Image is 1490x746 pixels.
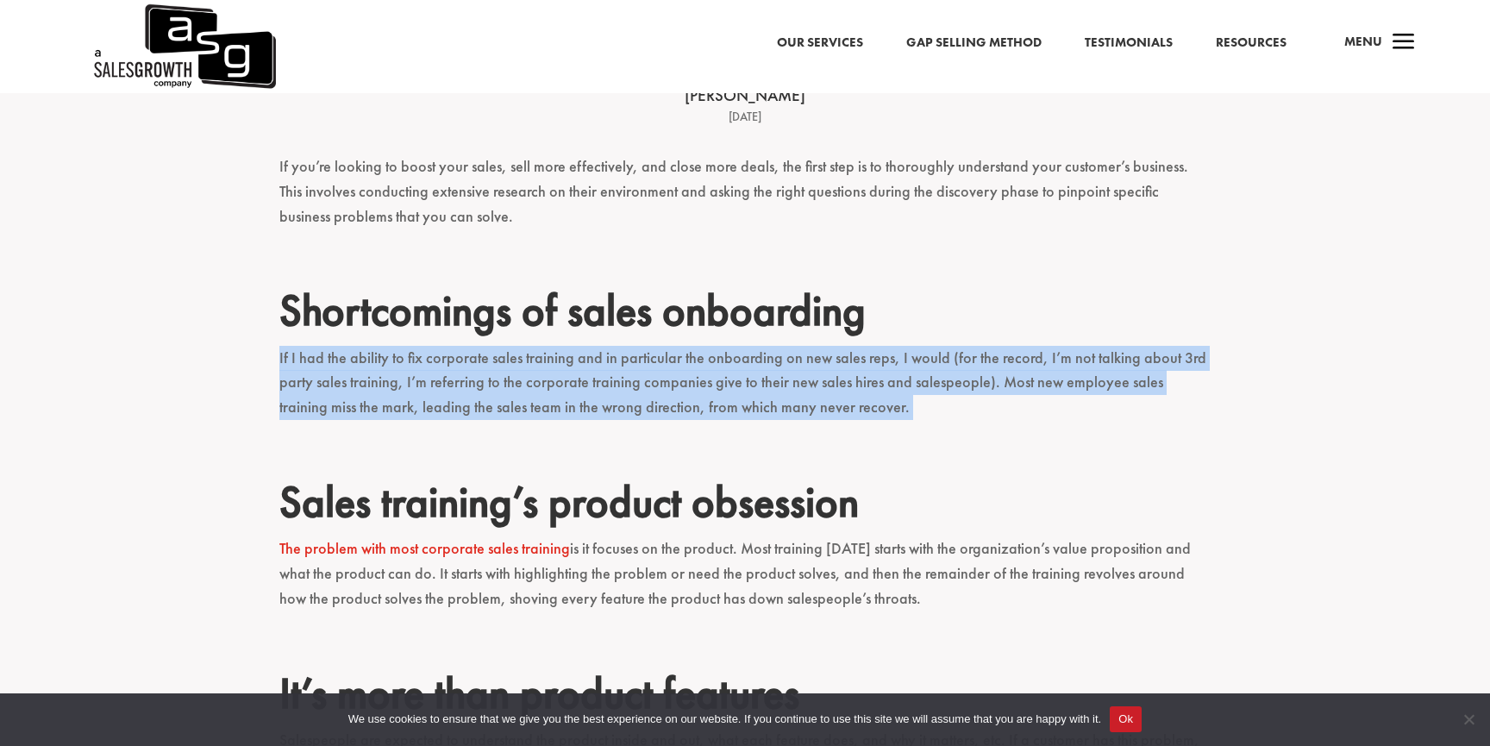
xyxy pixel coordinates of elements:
a: Testimonials [1085,32,1173,54]
div: [DATE] [478,107,1012,128]
span: We use cookies to ensure that we give you the best experience on our website. If you continue to ... [348,711,1101,728]
button: Ok [1110,706,1142,732]
p: is it focuses on the product. Most training [DATE] starts with the organization’s value propositi... [279,536,1211,626]
a: Resources [1216,32,1287,54]
div: [PERSON_NAME] [478,85,1012,108]
h2: Sales training’s product obsession [279,476,1211,536]
h2: Shortcomings of sales onboarding [279,285,1211,345]
a: The problem with most corporate sales training [279,538,570,558]
span: Menu [1344,33,1382,50]
h2: It’s more than product features [279,668,1211,728]
span: No [1460,711,1477,728]
span: a [1387,26,1421,60]
a: Our Services [777,32,863,54]
a: Gap Selling Method [906,32,1042,54]
p: If I had the ability to fix corporate sales training and in particular the onboarding on new sale... [279,346,1211,436]
p: If you’re looking to boost your sales, sell more effectively, and close more deals, the first ste... [279,154,1211,244]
